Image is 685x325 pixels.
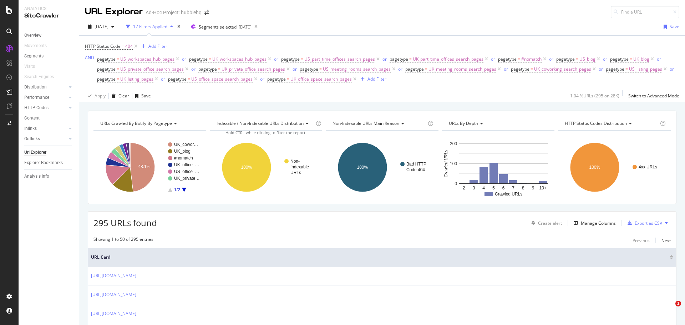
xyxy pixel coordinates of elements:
[138,164,150,169] text: 48.1%
[122,43,124,49] span: =
[139,42,167,51] button: Add Filter
[625,66,628,72] span: =
[675,301,681,306] span: 1
[549,56,553,62] button: or
[24,6,73,12] div: Analytics
[260,76,264,82] button: or
[100,120,172,126] span: URLs Crawled By Botify By pagetype
[91,254,668,260] span: URL Card
[558,136,670,198] div: A chart.
[406,167,425,172] text: Code 404
[331,118,426,129] h4: Non-Indexable URLs Main Reason
[534,64,591,74] span: UK_coworking_search_pages
[24,173,74,180] a: Analysis Info
[95,24,108,30] span: 2025 Sep. 26th
[118,93,129,99] div: Clear
[301,56,303,62] span: =
[409,56,412,62] span: =
[274,56,278,62] button: or
[212,54,267,64] span: UK_workspaces_hub_pages
[97,56,116,62] span: pagetype
[85,43,121,49] span: HTTP Status Code
[93,217,157,229] span: 295 URLs found
[630,56,632,62] span: =
[498,56,517,62] span: pagetype
[606,66,624,72] span: pagetype
[290,170,301,175] text: URLs
[293,66,297,72] button: or
[85,54,94,61] button: AND
[398,66,402,72] button: or
[241,165,252,170] text: 100%
[449,120,478,126] span: URLs by Depth
[24,125,37,132] div: Inlinks
[24,52,44,60] div: Segments
[24,115,74,122] a: Content
[522,186,524,191] text: 8
[191,74,253,84] span: US_office_space_search_pages
[198,66,217,72] span: pagetype
[367,76,386,82] div: Add Filter
[24,12,73,20] div: SiteCrawler
[24,94,67,101] a: Performance
[603,56,607,62] button: or
[199,24,237,30] span: Segments selected
[447,118,548,129] h4: URLs by Depth
[579,54,595,64] span: US_blog
[24,73,61,81] a: Search Engines
[504,66,508,72] button: or
[610,56,629,62] span: pagetype
[670,66,674,72] div: or
[639,164,657,169] text: 4xx URLs
[24,125,67,132] a: Inlinks
[174,142,198,147] text: UK_cowor…
[91,310,136,317] a: [URL][DOMAIN_NAME]
[428,64,496,74] span: UK_meeting_rooms_search_pages
[217,120,304,126] span: Indexable / Non-Indexable URLs distribution
[405,66,424,72] span: pagetype
[571,219,616,227] button: Manage Columns
[215,118,314,129] h4: Indexable / Non-Indexable URLs Distribution
[323,64,391,74] span: US_meeting_rooms_search_pages
[326,136,437,198] svg: A chart.
[174,187,180,192] text: 1/2
[85,21,117,32] button: [DATE]
[120,54,174,64] span: US_workspaces_hub_pages
[188,21,252,32] button: Segments selected[DATE]
[611,6,679,18] input: Find a URL
[670,24,679,30] div: Save
[191,66,196,72] button: or
[123,21,176,32] button: 17 Filters Applied
[93,136,205,198] svg: A chart.
[290,74,352,84] span: UK_office_space_search_pages
[304,54,375,64] span: US_part_time_offices_search_pages
[565,120,627,126] span: HTTP Status Codes Distribution
[182,56,186,62] div: or
[492,186,495,191] text: 5
[472,186,475,191] text: 3
[132,90,151,102] button: Save
[625,217,662,229] button: Export as CSV
[24,135,67,143] a: Outlinks
[455,181,457,186] text: 0
[319,66,322,72] span: =
[482,186,485,191] text: 4
[188,76,190,82] span: =
[390,56,408,62] span: pagetype
[628,93,679,99] div: Switch to Advanced Mode
[657,56,661,62] div: or
[174,176,199,181] text: UK_private…
[287,76,289,82] span: =
[442,136,554,198] svg: A chart.
[210,136,321,198] svg: A chart.
[333,120,399,126] span: Non-Indexable URLs Main Reason
[161,76,165,82] button: or
[24,52,74,60] a: Segments
[24,42,54,50] a: Movements
[281,56,300,62] span: pagetype
[532,186,534,191] text: 9
[24,73,54,81] div: Search Engines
